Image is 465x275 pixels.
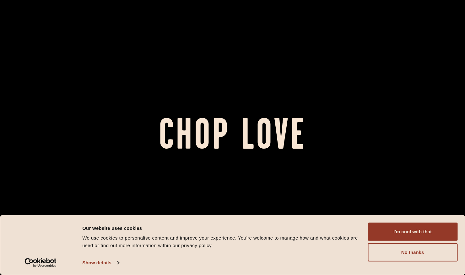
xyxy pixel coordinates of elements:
[82,258,119,267] a: Show details
[82,224,360,232] div: Our website uses cookies
[368,243,457,262] button: No thanks
[368,223,457,241] button: I'm cool with that
[13,258,68,267] a: Usercentrics Cookiebot - opens in a new window
[82,234,360,249] div: We use cookies to personalise content and improve your experience. You're welcome to manage how a...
